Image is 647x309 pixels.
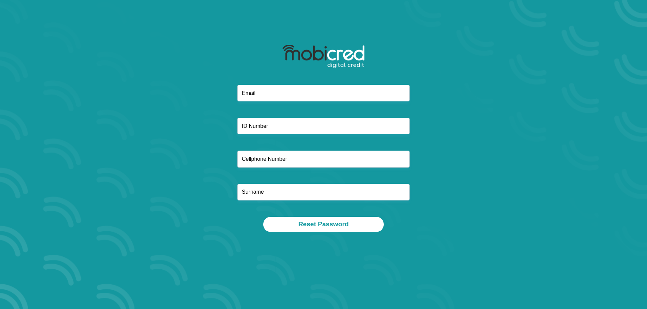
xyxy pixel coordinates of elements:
input: ID Number [237,118,410,134]
input: Surname [237,184,410,200]
button: Reset Password [263,217,383,232]
img: mobicred logo [283,45,364,69]
input: Cellphone Number [237,151,410,167]
input: Email [237,85,410,101]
